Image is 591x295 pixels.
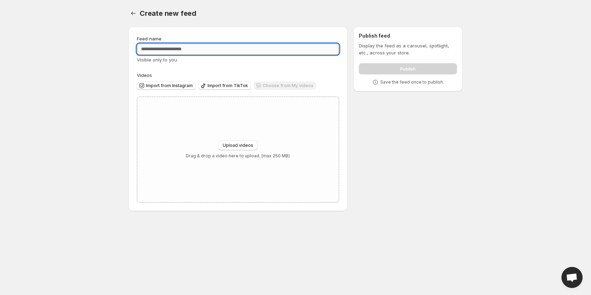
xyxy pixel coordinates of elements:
[380,79,444,85] p: Save the feed once to publish.
[137,36,161,41] span: Feed name
[208,83,248,88] span: Import from TikTok
[137,81,196,90] button: Import from Instagram
[223,143,253,148] span: Upload videos
[561,267,583,288] div: Open chat
[186,153,290,159] p: Drag & drop a video here to upload. (max 250 MB)
[140,9,196,18] span: Create new feed
[128,8,138,18] button: Settings
[198,81,251,90] button: Import from TikTok
[218,140,258,150] button: Upload videos
[359,32,457,39] h2: Publish feed
[146,83,193,88] span: Import from Instagram
[359,42,457,56] p: Display the feed as a carousel, spotlight, etc., across your store.
[137,57,178,63] span: Visible only to you.
[137,72,152,78] span: Videos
